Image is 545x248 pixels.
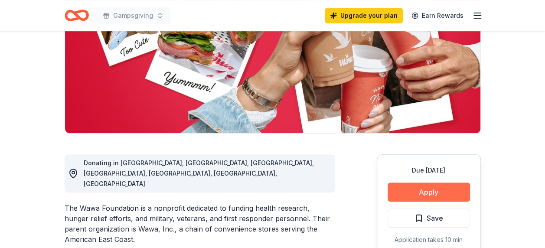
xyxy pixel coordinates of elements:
[427,212,443,224] span: Save
[388,209,470,228] button: Save
[406,8,469,23] a: Earn Rewards
[65,5,89,26] a: Home
[388,235,470,245] div: Application takes 10 min
[65,203,335,245] div: The Wawa Foundation is a nonprofit dedicated to funding health research, hunger relief efforts, a...
[388,165,470,176] div: Due [DATE]
[113,10,153,21] span: Gampsgiving
[325,8,403,23] a: Upgrade your plan
[96,7,170,24] button: Gampsgiving
[388,183,470,202] button: Apply
[84,159,314,187] span: Donating in [GEOGRAPHIC_DATA], [GEOGRAPHIC_DATA], [GEOGRAPHIC_DATA], [GEOGRAPHIC_DATA], [GEOGRAPH...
